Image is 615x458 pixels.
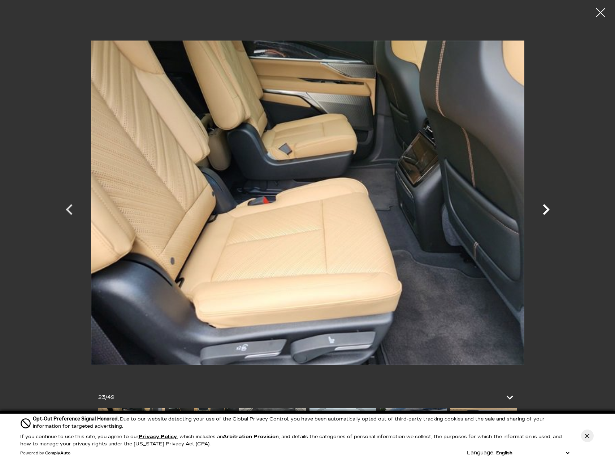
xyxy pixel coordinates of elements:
[20,434,562,447] p: If you continue to use this site, you agree to our , which includes an , and details the categori...
[139,434,177,440] u: Privacy Policy
[98,408,165,458] img: New 2025 Summit White Cadillac Sport 2 image 23
[581,430,594,442] button: Close Button
[107,394,114,400] span: 49
[20,451,70,455] div: Powered by
[309,408,376,458] img: New 2025 Summit White Cadillac Sport 2 image 26
[33,415,571,430] div: Due to our website detecting your use of the Global Privacy Control, you have been automatically ...
[169,408,235,458] img: New 2025 Summit White Cadillac Sport 2 image 24
[494,449,571,457] select: Language Select
[59,195,80,228] div: Previous
[98,392,114,402] div: /
[223,434,279,440] strong: Arbitration Provision
[45,451,70,455] a: ComplyAuto
[467,450,494,455] div: Language:
[535,195,557,228] div: Next
[98,394,105,400] span: 23
[380,408,447,458] img: New 2025 Summit White Cadillac Sport 2 image 27
[33,416,120,422] span: Opt-Out Preference Signal Honored .
[450,408,517,458] img: New 2025 Summit White Cadillac Sport 2 image 28
[239,408,306,458] img: New 2025 Summit White Cadillac Sport 2 image 25
[91,5,524,400] img: New 2025 Summit White Cadillac Sport 2 image 23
